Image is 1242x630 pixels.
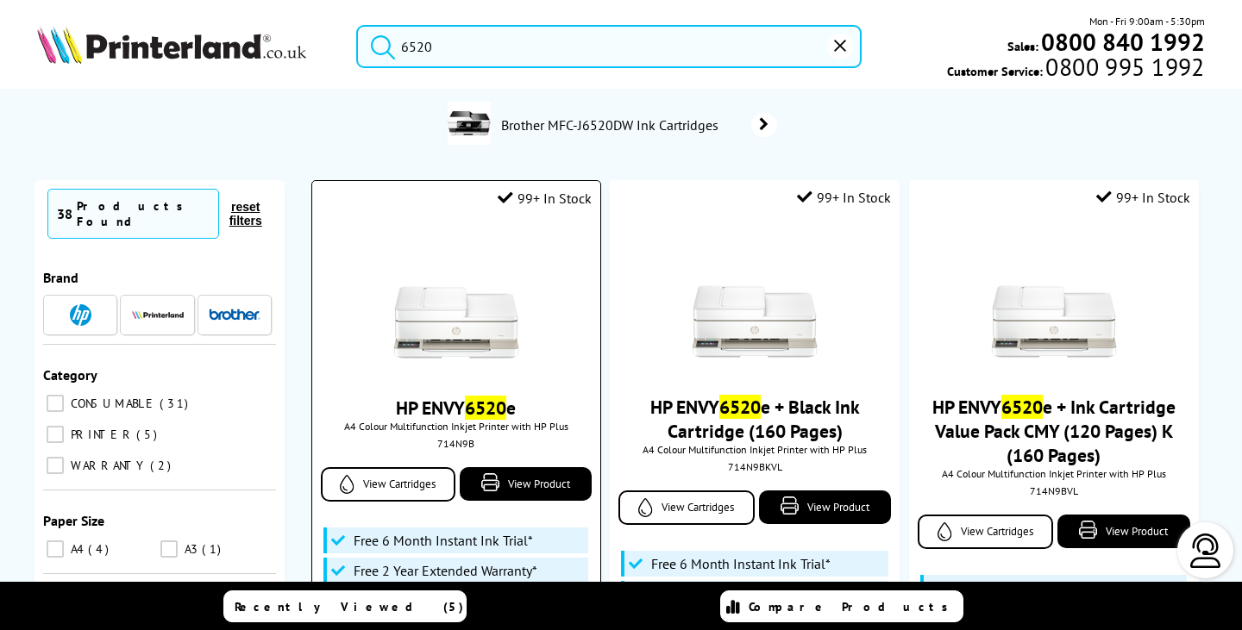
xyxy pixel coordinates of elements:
[219,199,272,228] button: reset filters
[498,190,592,207] div: 99+ In Stock
[650,395,860,443] a: HP ENVY6520e + Black Ink Cartridge (160 Pages)
[150,458,175,473] span: 2
[499,116,725,134] span: Brother MFC-J6520DW Ink Cartridges
[321,420,592,433] span: A4 Colour Multifunction Inkjet Printer with HP Plus
[43,512,104,529] span: Paper Size
[392,237,521,366] img: hp-6520e-front-small.jpg
[209,309,260,321] img: Brother
[132,310,184,319] img: Printerland
[1189,533,1223,568] img: user-headset-light.svg
[947,59,1204,79] span: Customer Service:
[354,562,537,579] span: Free 2 Year Extended Warranty*
[66,427,135,442] span: PRINTER
[202,541,225,557] span: 1
[37,26,306,64] img: Printerland Logo
[932,395,1176,467] a: HP ENVY6520e + Ink Cartridge Value Pack CMY (120 Pages) K (160 Pages)
[43,269,78,286] span: Brand
[66,541,86,557] span: A4
[623,460,887,473] div: 714N9BKVL
[136,427,161,442] span: 5
[1001,395,1043,419] mark: 6520
[989,236,1119,365] img: hp-6520e-front-small.jpg
[77,198,210,229] div: Products Found
[37,26,335,67] a: Printerland Logo
[950,579,1130,596] span: Free 6 Month Instant Ink Trial*
[1043,59,1204,75] span: 0800 995 1992
[448,102,491,145] img: MFCJ6520DWZU1-conspage.jpg
[797,189,891,206] div: 99+ In Stock
[47,540,64,558] input: A4 4
[47,426,64,443] input: PRINTER 5
[759,490,892,524] a: View Product
[321,467,456,502] a: View Cartridges
[918,515,1054,549] a: View Cartridges
[1057,515,1190,548] a: View Product
[720,590,963,622] a: Compare Products
[719,395,761,419] mark: 6520
[160,540,178,558] input: A3 1
[57,205,72,222] span: 38
[1007,38,1038,54] span: Sales:
[1089,13,1205,29] span: Mon - Fri 9:00am - 5:30pm
[66,458,148,473] span: WARRANTY
[618,490,755,525] a: View Cartridges
[749,599,957,614] span: Compare Products
[460,467,592,501] a: View Product
[618,443,891,456] span: A4 Colour Multifunction Inkjet Printer with HP Plus
[396,396,516,420] a: HP ENVY6520e
[465,396,506,420] mark: 6520
[922,484,1186,497] div: 714N9BVL
[223,590,467,622] a: Recently Viewed (5)
[66,396,158,411] span: CONSUMABLE
[180,541,200,557] span: A3
[918,467,1190,480] span: A4 Colour Multifunction Inkjet Printer with HP Plus
[1041,26,1205,58] b: 0800 840 1992
[88,541,113,557] span: 4
[235,599,464,614] span: Recently Viewed (5)
[499,102,777,148] a: Brother MFC-J6520DW Ink Cartridges
[1096,189,1190,206] div: 99+ In Stock
[651,555,831,572] span: Free 6 Month Instant Ink Trial*
[43,366,97,384] span: Category
[690,236,819,365] img: hp-6520e-front-small.jpg
[354,532,533,549] span: Free 6 Month Instant Ink Trial*
[160,396,192,411] span: 31
[1038,34,1205,50] a: 0800 840 1992
[70,304,91,326] img: HP
[325,437,587,450] div: 714N9B
[47,457,64,474] input: WARRANTY 2
[47,395,64,412] input: CONSUMABLE 31
[356,25,861,68] input: Search product or brand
